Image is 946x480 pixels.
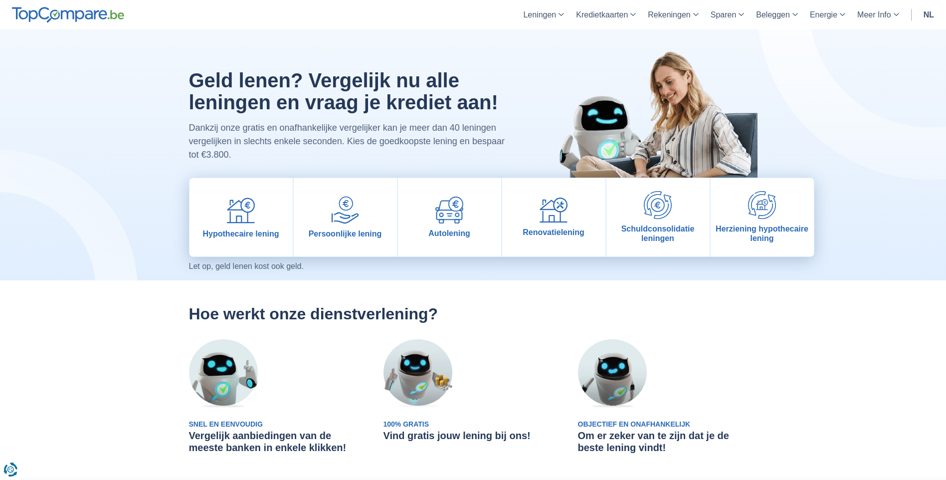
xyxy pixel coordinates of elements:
img: TopCompare [12,7,124,23]
h3: Om er zeker van te zijn dat je de beste lening vindt! [578,430,757,454]
span: Objectief en onafhankelijk [578,420,691,428]
span: Herziening hypothecaire lening [715,224,810,243]
a: Renovatielening [502,178,605,256]
h3: Vind gratis jouw lening bij ons! [383,430,563,442]
h2: Hoe werkt onze dienstverlening? [189,304,757,323]
span: Snel en eenvoudig [189,420,263,428]
img: Hypothecaire lening [227,196,255,224]
span: Schuldconsolidatie leningen [610,224,706,243]
img: 100% gratis [383,339,452,408]
a: Autolening [398,178,501,256]
h3: Vergelijk aanbiedingen van de meeste banken in enkele klikken! [189,430,369,454]
a: Herziening hypothecaire lening [711,178,814,256]
h1: Geld lenen? Vergelijk nu alle leningen en vraag je krediet aan! [189,69,515,113]
a: Persoonlijke lening [294,178,397,256]
img: Snel en eenvoudig [189,339,258,408]
img: Renovatielening [540,198,568,223]
img: Autolening [435,197,463,224]
span: Renovatielening [523,228,584,237]
img: Persoonlijke lening [331,196,359,224]
p: Dankzij onze gratis en onafhankelijke vergelijker kan je meer dan 40 leningen vergelijken in slec... [189,121,515,162]
img: Objectief en onafhankelijk [578,339,647,408]
span: 100% gratis [383,420,429,428]
img: Herziening hypothecaire lening [748,191,776,219]
img: image-hero [538,29,757,222]
span: Hypothecaire lening [203,229,279,239]
span: Autolening [428,229,470,238]
span: Persoonlijke lening [309,229,382,239]
a: Schuldconsolidatie leningen [606,178,710,256]
a: Hypothecaire lening [189,178,293,256]
img: Schuldconsolidatie leningen [644,191,672,219]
